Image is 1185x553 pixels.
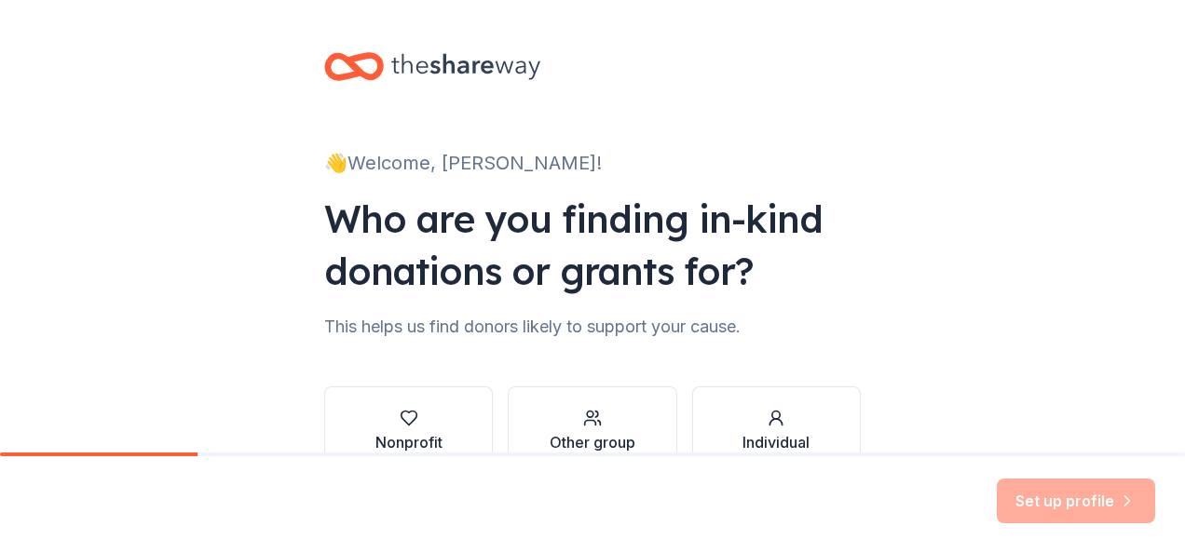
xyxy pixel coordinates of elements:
[692,386,861,476] button: Individual
[324,148,861,178] div: 👋 Welcome, [PERSON_NAME]!
[742,431,810,453] div: Individual
[550,431,635,453] div: Other group
[375,431,443,453] div: Nonprofit
[324,386,493,476] button: Nonprofit
[508,386,676,476] button: Other group
[324,193,861,297] div: Who are you finding in-kind donations or grants for?
[324,312,861,342] div: This helps us find donors likely to support your cause.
